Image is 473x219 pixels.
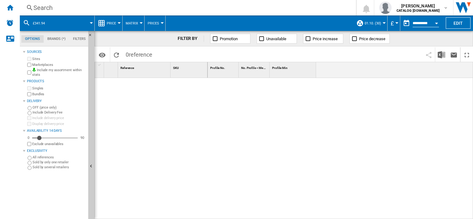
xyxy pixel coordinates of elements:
label: All references [33,155,86,160]
button: Reload [110,47,123,62]
label: Include delivery price [32,116,86,120]
label: Sold by only one retailer [33,160,86,165]
input: Sold by only one retailer [28,161,32,165]
button: 01.10. (30) [365,15,384,31]
button: Price [107,15,119,31]
span: Profile No. [210,66,225,70]
span: Prices [148,21,159,25]
md-tab-item: Brands (*) [44,35,69,43]
div: Sort None [119,62,170,72]
img: excel-24x24.png [438,51,445,58]
input: Include delivery price [27,116,31,120]
span: Reference [120,66,134,70]
span: Profile Min [272,66,288,70]
label: Exclude unavailables [32,142,86,146]
div: Sort None [105,62,118,72]
button: Prices [148,15,162,31]
button: Download in Excel [435,47,448,62]
button: Open calendar [431,17,442,28]
div: No. Profile < Me Sort None [240,62,269,72]
span: 01.10. (30) [365,21,381,25]
span: Price decrease [359,36,385,41]
div: Search [33,3,340,12]
span: £ [391,20,394,27]
md-slider: Availability [32,135,78,141]
span: reference [129,51,152,58]
span: £341.94 [33,21,45,25]
div: £341.94 [23,15,91,31]
input: Display delivery price [27,122,31,126]
span: SKU [173,66,179,70]
md-tab-item: Filters [69,35,89,43]
div: Profile Min Sort None [271,62,316,72]
input: Include Delivery Fee [28,111,32,115]
div: 01.10. (30) [356,15,384,31]
img: mysite-bg-18x18.png [32,68,36,71]
span: Price [107,21,116,25]
img: profile.jpg [379,2,392,14]
input: Bundles [27,92,31,96]
input: Sold by several retailers [28,166,32,170]
input: Include my assortment within stats [27,69,31,76]
button: Edit [446,17,471,29]
div: FILTER BY [178,36,204,42]
div: Sort None [271,62,316,72]
div: Exclusivity [27,148,86,153]
button: Promotion [210,34,250,44]
label: Bundles [32,92,86,97]
button: Maximize [461,47,473,62]
div: Delivery [27,99,86,104]
img: alerts-logo.svg [6,19,14,27]
button: £341.94 [33,15,51,31]
button: Hide [88,31,96,42]
span: Unavailable [266,36,286,41]
button: Price decrease [349,34,390,44]
span: Promotion [220,36,238,41]
input: All references [28,156,32,160]
div: Sort None [240,62,269,72]
label: Sold by several retailers [33,165,86,170]
div: Profile No. Sort None [209,62,238,72]
label: Sites [32,57,86,61]
label: Singles [32,86,86,91]
input: Display delivery price [27,142,31,146]
input: OFF (price only) [28,106,32,110]
label: Include my assortment within stats [32,68,86,77]
input: Marketplaces [27,63,31,67]
input: Singles [27,86,31,90]
span: Price increase [313,36,338,41]
button: Share this bookmark with others [423,47,435,62]
div: Reference Sort None [119,62,170,72]
span: [PERSON_NAME] [397,3,440,9]
label: Marketplaces [32,62,86,67]
input: Sites [27,57,31,61]
span: No. Profile < Me [241,66,263,70]
button: Send this report by email [448,47,460,62]
button: Unavailable [257,34,297,44]
button: Matrix [126,15,141,31]
label: Display delivery price [32,122,86,126]
div: 90 [79,135,86,140]
div: Sort None [209,62,238,72]
button: Price increase [303,34,343,44]
b: CATALOG [DOMAIN_NAME] [397,9,440,13]
span: 0 [123,47,155,60]
label: Include Delivery Fee [33,110,86,115]
button: Options [96,49,108,60]
label: OFF (price only) [33,105,86,110]
md-tab-item: Options [21,35,44,43]
div: Availability 14 Days [27,128,86,133]
button: £ [391,15,397,31]
div: 0 [26,135,31,140]
div: Sort None [172,62,207,72]
span: Matrix [126,21,138,25]
div: Price [98,15,119,31]
div: SKU Sort None [172,62,207,72]
div: Sources [27,49,86,54]
md-menu: Currency [388,15,400,31]
div: Products [27,79,86,84]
